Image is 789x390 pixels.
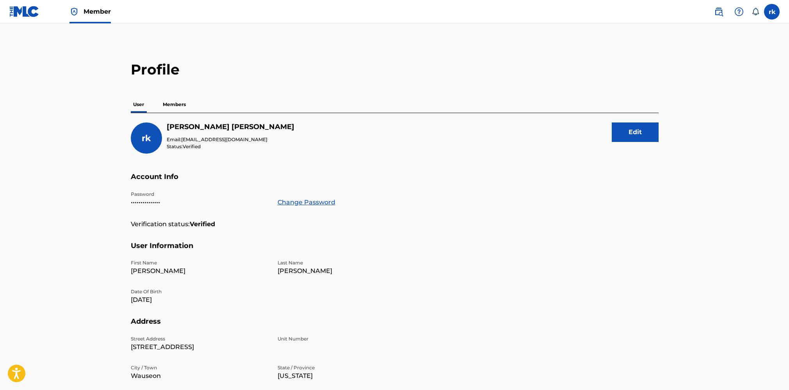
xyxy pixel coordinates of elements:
[131,335,268,342] p: Street Address
[752,8,759,16] div: Notifications
[142,133,151,144] span: rk
[278,259,415,266] p: Last Name
[131,364,268,371] p: City / Town
[278,335,415,342] p: Unit Number
[181,136,267,142] span: [EMAIL_ADDRESS][DOMAIN_NAME]
[69,7,79,16] img: Top Rightsholder
[734,7,744,16] img: help
[612,122,659,142] button: Edit
[731,4,747,19] div: Help
[131,317,659,335] h5: Address
[764,4,780,19] div: User Menu
[767,262,789,324] iframe: Resource Center
[278,371,415,381] p: [US_STATE]
[131,241,659,260] h5: User Information
[167,122,294,131] h5: robert kroeger
[131,96,146,113] p: User
[167,143,294,150] p: Status:
[160,96,188,113] p: Members
[131,172,659,191] h5: Account Info
[131,191,268,198] p: Password
[131,198,268,207] p: •••••••••••••••
[84,7,111,16] span: Member
[167,136,294,143] p: Email:
[131,295,268,305] p: [DATE]
[714,7,723,16] img: search
[131,266,268,276] p: [PERSON_NAME]
[131,61,659,78] h2: Profile
[9,6,39,17] img: MLC Logo
[278,364,415,371] p: State / Province
[278,198,335,207] a: Change Password
[131,259,268,266] p: First Name
[711,4,727,19] a: Public Search
[131,371,268,381] p: Wauseon
[131,220,190,229] p: Verification status:
[183,144,201,149] span: Verified
[278,266,415,276] p: [PERSON_NAME]
[131,342,268,352] p: [STREET_ADDRESS]
[131,288,268,295] p: Date Of Birth
[190,220,215,229] strong: Verified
